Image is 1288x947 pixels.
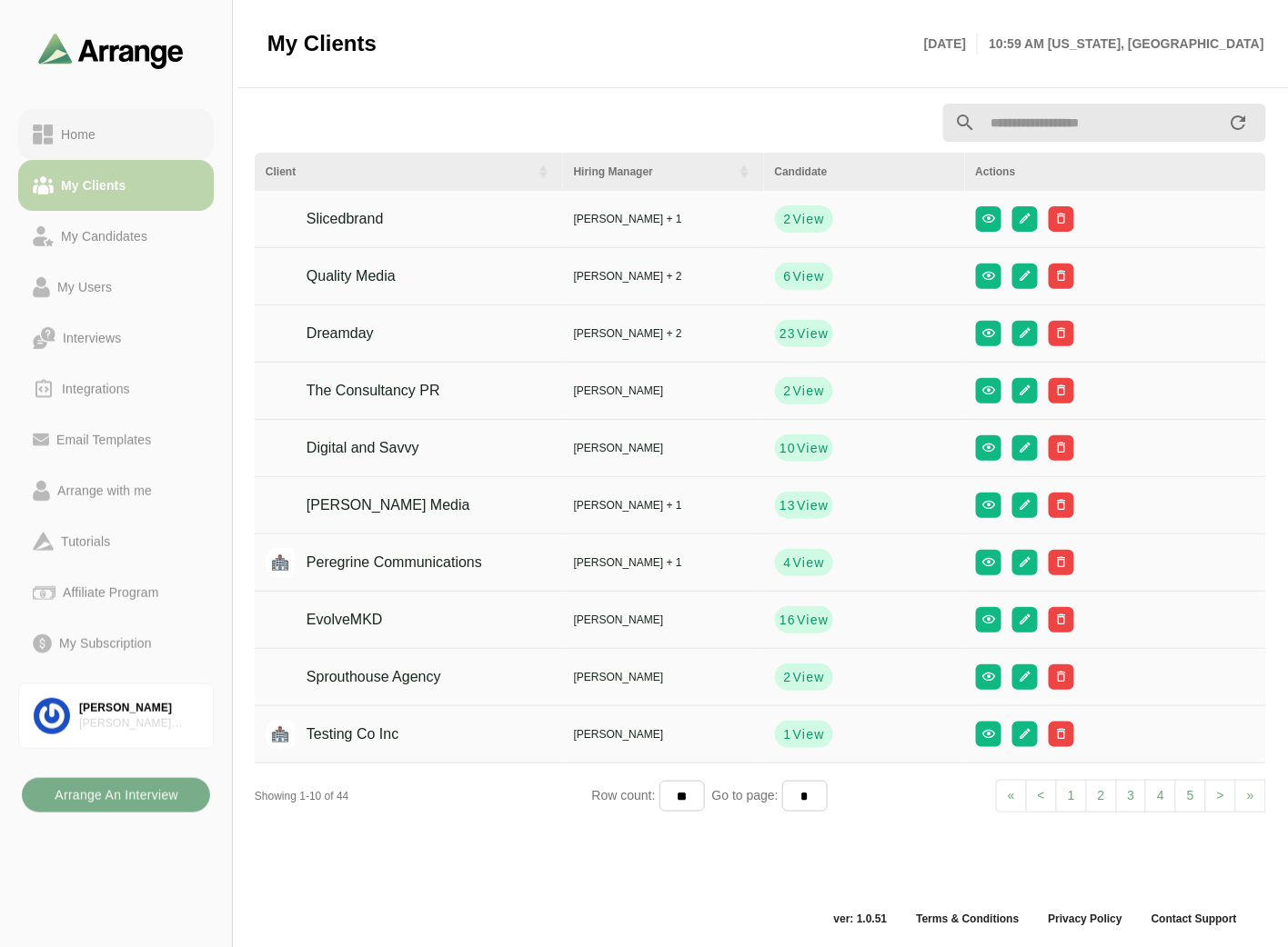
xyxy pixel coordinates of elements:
[574,268,753,284] div: [PERSON_NAME] + 2
[18,109,214,160] a: Home
[775,606,833,633] button: 16View
[18,211,214,262] a: My Candidates
[574,726,753,743] div: [PERSON_NAME]
[278,717,398,752] div: Testing Co Inc
[574,440,753,456] div: [PERSON_NAME]
[1145,780,1176,812] a: 4
[1086,780,1117,812] a: 2
[18,313,214,364] a: Interviews
[1217,788,1224,802] span: >
[54,531,117,553] div: Tutorials
[779,611,796,629] strong: 16
[775,164,954,180] div: Candidate
[55,582,166,603] div: Affiliate Program
[266,720,295,749] img: placeholder logo
[901,912,1033,926] a: Terms & Conditions
[782,382,791,400] strong: 2
[49,429,158,451] div: Email Templates
[266,548,295,577] img: placeholder logo
[574,669,753,685] div: [PERSON_NAME]
[792,382,825,400] span: View
[1175,780,1206,812] a: 5
[278,545,482,580] div: Peregrine Communications
[266,164,525,180] div: Client
[79,701,198,716] div: [PERSON_NAME]
[705,788,782,802] span: Go to page:
[18,262,214,313] a: My Users
[278,660,441,694] div: Sprouthouse Agency
[18,465,214,516] a: Arrange with me
[978,33,1264,55] p: 10:59 AM [US_STATE], [GEOGRAPHIC_DATA]
[782,267,791,285] strong: 6
[779,324,796,343] strong: 23
[1137,912,1252,926] a: Contact Support
[55,327,128,349] div: Interviews
[18,567,214,618] a: Affiliate Program
[592,788,659,802] span: Row count:
[782,725,791,743] strong: 1
[782,553,791,572] strong: 4
[775,721,833,748] button: 1View
[796,611,829,629] span: View
[55,378,137,400] div: Integrations
[79,716,198,732] div: [PERSON_NAME] Associates
[50,480,159,502] div: Arrange with me
[1235,780,1266,812] a: Next
[775,549,833,576] button: 4View
[22,778,210,812] button: Arrange An Interview
[775,320,833,347] button: 23View
[18,683,214,749] a: [PERSON_NAME][PERSON_NAME] Associates
[278,259,396,294] div: Quality Media
[796,439,829,457] span: View
[278,374,440,408] div: The Consultancy PR
[278,316,374,351] div: Dreamday
[278,202,384,236] div: Slicedbrand
[54,174,133,196] div: My Clients
[779,496,796,514] strong: 13
[1034,912,1137,926] a: Privacy Policy
[796,496,829,514] span: View
[976,164,1255,180] div: Actions
[775,377,833,404] button: 2View
[278,488,470,523] div: [PERSON_NAME] Media
[924,33,978,55] p: [DATE]
[792,725,825,743] span: View
[1247,788,1254,802] span: »
[796,324,829,343] span: View
[574,612,753,628] div: [PERSON_NAME]
[1205,780,1236,812] a: Next
[775,205,833,233] button: 2View
[1116,780,1147,812] a: 3
[782,668,791,686] strong: 2
[267,30,377,57] span: My Clients
[775,263,833,290] button: 6View
[574,497,753,513] div: [PERSON_NAME] + 1
[1228,112,1250,134] i: appended action
[782,210,791,228] strong: 2
[775,663,833,691] button: 2View
[775,434,833,462] button: 10View
[792,267,825,285] span: View
[779,439,796,457] strong: 10
[820,912,902,926] span: ver: 1.0.51
[278,603,383,637] div: EvolveMKD
[574,554,753,571] div: [PERSON_NAME] + 1
[574,211,753,227] div: [PERSON_NAME] + 1
[18,364,214,414] a: Integrations
[18,160,214,211] a: My Clients
[18,618,214,669] a: My Subscription
[54,225,155,247] div: My Candidates
[52,633,159,654] div: My Subscription
[574,164,726,180] div: Hiring Manager
[792,210,825,228] span: View
[792,553,825,572] span: View
[38,33,184,68] img: arrangeai-name-small-logo.4d2b8aee.svg
[50,276,119,298] div: My Users
[18,414,214,465] a: Email Templates
[18,516,214,567] a: Tutorials
[278,431,419,465] div: Digital and Savvy
[54,124,103,145] div: Home
[54,778,178,812] b: Arrange An Interview
[574,325,753,342] div: [PERSON_NAME] + 2
[574,383,753,399] div: [PERSON_NAME]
